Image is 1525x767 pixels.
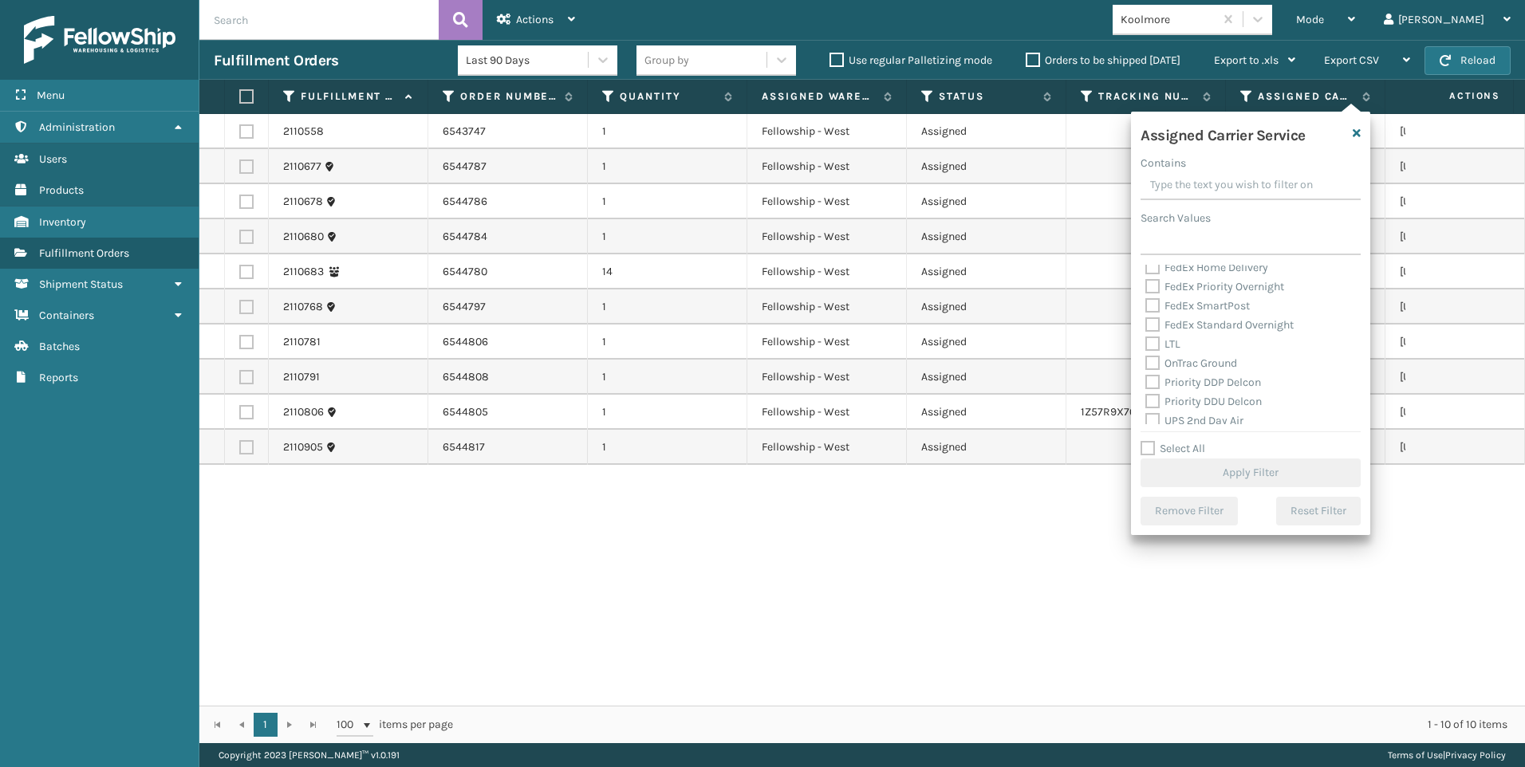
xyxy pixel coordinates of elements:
[1399,83,1510,109] span: Actions
[1145,395,1262,408] label: Priority DDU Delcon
[1145,376,1261,389] label: Priority DDP Delcon
[907,289,1066,324] td: Assigned
[1276,497,1361,525] button: Reset Filter
[747,360,907,395] td: Fellowship - West
[1141,458,1361,487] button: Apply Filter
[588,360,747,395] td: 1
[39,152,67,166] span: Users
[747,219,907,254] td: Fellowship - West
[428,430,588,465] td: 6544817
[283,299,323,315] a: 2110768
[1388,749,1443,761] a: Terms of Use
[39,246,129,260] span: Fulfillment Orders
[283,404,324,420] a: 2110806
[747,430,907,465] td: Fellowship - West
[1388,743,1506,767] div: |
[1145,414,1243,427] label: UPS 2nd Day Air
[254,713,278,737] a: 1
[337,713,453,737] span: items per page
[1141,171,1361,200] input: Type the text you wish to filter on
[428,360,588,395] td: 6544808
[337,717,361,733] span: 100
[1145,280,1284,293] label: FedEx Priority Overnight
[460,89,557,104] label: Order Number
[747,114,907,149] td: Fellowship - West
[644,52,689,69] div: Group by
[829,53,992,67] label: Use regular Palletizing mode
[428,289,588,324] td: 6544797
[588,114,747,149] td: 1
[39,309,94,322] span: Containers
[516,13,554,26] span: Actions
[1425,46,1511,75] button: Reload
[37,88,65,102] span: Menu
[219,743,400,767] p: Copyright 2023 [PERSON_NAME]™ v 1.0.191
[466,52,589,69] div: Last 90 Days
[39,340,80,353] span: Batches
[39,215,86,229] span: Inventory
[1258,89,1354,104] label: Assigned Carrier Service
[1081,405,1192,419] a: 1Z57R9X70313768890
[1145,261,1268,274] label: FedEx Home Delivery
[588,289,747,324] td: 1
[301,89,397,104] label: Fulfillment Order Id
[283,439,323,455] a: 2110905
[747,149,907,184] td: Fellowship - West
[39,183,84,197] span: Products
[1145,337,1180,351] label: LTL
[283,124,324,140] a: 2110558
[588,149,747,184] td: 1
[762,89,876,104] label: Assigned Warehouse
[1145,318,1294,332] label: FedEx Standard Overnight
[907,360,1066,395] td: Assigned
[1141,210,1211,226] label: Search Values
[588,324,747,360] td: 1
[283,229,324,245] a: 2110680
[1214,53,1279,67] span: Export to .xls
[588,395,747,430] td: 1
[428,219,588,254] td: 6544784
[907,114,1066,149] td: Assigned
[907,395,1066,430] td: Assigned
[428,254,588,289] td: 6544780
[747,395,907,430] td: Fellowship - West
[428,149,588,184] td: 6544787
[747,324,907,360] td: Fellowship - West
[1141,155,1186,171] label: Contains
[747,184,907,219] td: Fellowship - West
[428,114,588,149] td: 6543747
[1296,13,1324,26] span: Mode
[283,264,324,280] a: 2110683
[283,334,321,350] a: 2110781
[907,430,1066,465] td: Assigned
[1324,53,1379,67] span: Export CSV
[428,395,588,430] td: 6544805
[24,16,175,64] img: logo
[39,120,115,134] span: Administration
[1141,442,1205,455] label: Select All
[588,219,747,254] td: 1
[39,371,78,384] span: Reports
[1121,11,1216,28] div: Koolmore
[907,219,1066,254] td: Assigned
[283,369,320,385] a: 2110791
[907,324,1066,360] td: Assigned
[747,289,907,324] td: Fellowship - West
[1145,356,1237,370] label: OnTrac Ground
[39,277,123,291] span: Shipment Status
[588,184,747,219] td: 1
[475,717,1507,733] div: 1 - 10 of 10 items
[907,184,1066,219] td: Assigned
[907,254,1066,289] td: Assigned
[428,184,588,219] td: 6544786
[1098,89,1195,104] label: Tracking Number
[588,430,747,465] td: 1
[283,194,323,210] a: 2110678
[747,254,907,289] td: Fellowship - West
[620,89,716,104] label: Quantity
[1141,497,1238,525] button: Remove Filter
[1141,121,1306,145] h4: Assigned Carrier Service
[1445,749,1506,761] a: Privacy Policy
[1145,299,1250,313] label: FedEx SmartPost
[214,51,338,70] h3: Fulfillment Orders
